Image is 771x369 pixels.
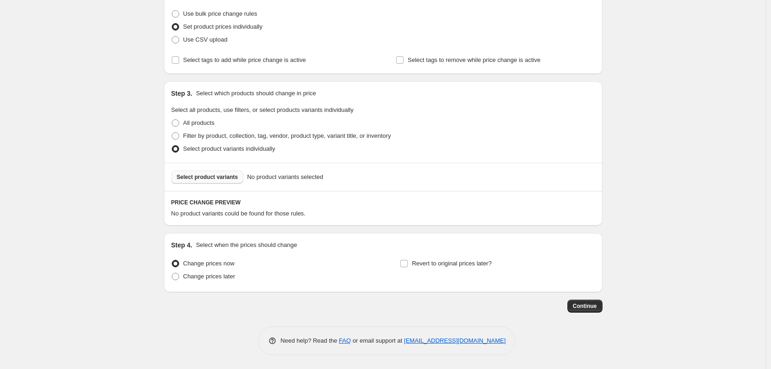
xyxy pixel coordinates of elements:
span: Select product variants individually [183,145,275,152]
span: Use bulk price change rules [183,10,257,17]
button: Select product variants [171,171,244,184]
span: Filter by product, collection, tag, vendor, product type, variant title, or inventory [183,132,391,139]
span: Set product prices individually [183,23,263,30]
span: All products [183,119,215,126]
span: Use CSV upload [183,36,228,43]
h6: PRICE CHANGE PREVIEW [171,199,595,206]
p: Select when the prices should change [196,240,297,250]
span: or email support at [351,337,404,344]
span: Continue [573,302,597,310]
span: Change prices now [183,260,235,267]
a: [EMAIL_ADDRESS][DOMAIN_NAME] [404,337,506,344]
span: No product variants could be found for those rules. [171,210,306,217]
h2: Step 3. [171,89,193,98]
p: Select which products should change in price [196,89,316,98]
span: Select tags to remove while price change is active [408,56,541,63]
span: Revert to original prices later? [412,260,492,267]
span: Change prices later [183,273,235,280]
span: Need help? Read the [281,337,339,344]
a: FAQ [339,337,351,344]
button: Continue [567,300,602,313]
span: Select product variants [177,173,238,181]
span: Select all products, use filters, or select products variants individually [171,106,354,113]
span: No product variants selected [247,172,323,182]
span: Select tags to add while price change is active [183,56,306,63]
h2: Step 4. [171,240,193,250]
